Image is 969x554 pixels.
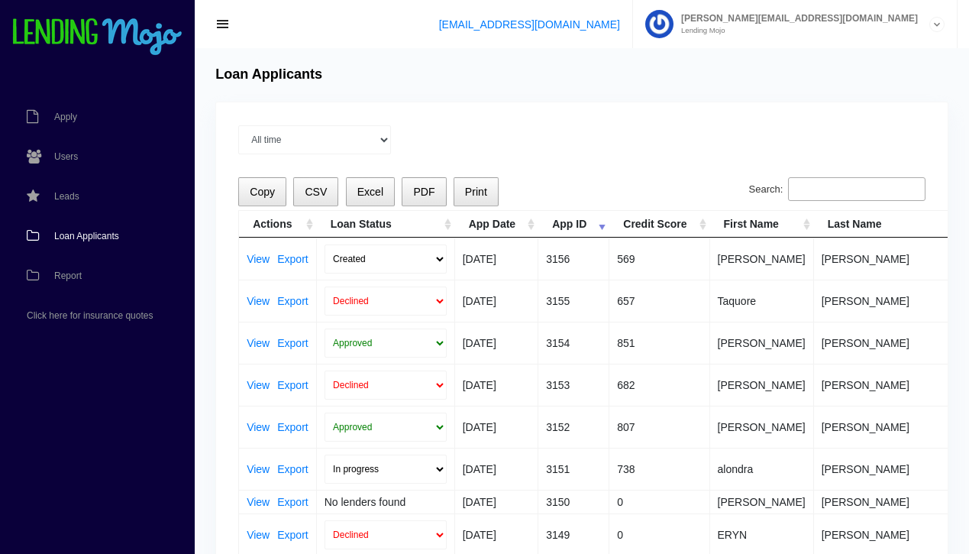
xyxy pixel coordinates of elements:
td: 738 [609,448,709,490]
td: [DATE] [455,238,538,280]
span: PDF [413,186,434,198]
img: Profile image [645,10,673,38]
th: App ID: activate to sort column ascending [538,211,609,238]
td: [DATE] [455,364,538,406]
a: Export [277,296,308,306]
label: Search: [749,177,925,202]
span: Loan Applicants [54,232,119,241]
span: Users [54,152,78,161]
span: Excel [357,186,383,198]
td: No lenders found [317,490,455,514]
button: Excel [346,177,396,207]
span: Apply [54,112,77,121]
button: PDF [402,177,446,207]
a: Export [277,497,308,507]
td: 3153 [538,364,609,406]
button: Print [454,177,499,207]
td: [DATE] [455,490,538,514]
td: 657 [609,280,709,322]
td: Taquore [710,280,814,322]
td: 3150 [538,490,609,514]
span: Copy [250,186,275,198]
span: Click here for insurance quotes [27,311,153,320]
a: Export [277,464,308,475]
td: 3152 [538,406,609,448]
th: First Name: activate to sort column ascending [710,211,814,238]
a: View [247,338,270,348]
td: [PERSON_NAME] [710,322,814,364]
td: 3155 [538,280,609,322]
th: Credit Score: activate to sort column ascending [609,211,709,238]
td: [PERSON_NAME] [710,490,814,514]
td: 807 [609,406,709,448]
span: CSV [305,186,327,198]
td: [PERSON_NAME] [710,238,814,280]
a: View [247,497,270,507]
th: Actions: activate to sort column ascending [239,211,317,238]
span: [PERSON_NAME][EMAIL_ADDRESS][DOMAIN_NAME] [673,14,918,23]
td: 682 [609,364,709,406]
th: Loan Status: activate to sort column ascending [317,211,455,238]
a: Export [277,380,308,390]
a: View [247,422,270,433]
td: 3151 [538,448,609,490]
span: Report [54,271,82,280]
td: 569 [609,238,709,280]
h4: Loan Applicants [215,66,322,83]
a: View [247,296,270,306]
td: [DATE] [455,322,538,364]
td: alondra [710,448,814,490]
td: 3156 [538,238,609,280]
a: [EMAIL_ADDRESS][DOMAIN_NAME] [439,18,620,31]
td: [PERSON_NAME] [710,406,814,448]
a: Export [277,254,308,264]
a: Export [277,338,308,348]
button: Copy [238,177,286,207]
td: [PERSON_NAME] [710,364,814,406]
a: View [247,380,270,390]
td: [DATE] [455,406,538,448]
button: CSV [293,177,338,207]
span: Leads [54,192,79,201]
input: Search: [788,177,925,202]
th: App Date: activate to sort column ascending [455,211,538,238]
span: Print [465,186,487,198]
a: View [247,464,270,475]
small: Lending Mojo [673,27,918,34]
a: View [247,530,270,540]
td: [DATE] [455,280,538,322]
td: 851 [609,322,709,364]
img: logo-small.png [11,18,183,57]
td: 3154 [538,322,609,364]
td: 0 [609,490,709,514]
a: Export [277,530,308,540]
td: [DATE] [455,448,538,490]
a: View [247,254,270,264]
a: Export [277,422,308,433]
